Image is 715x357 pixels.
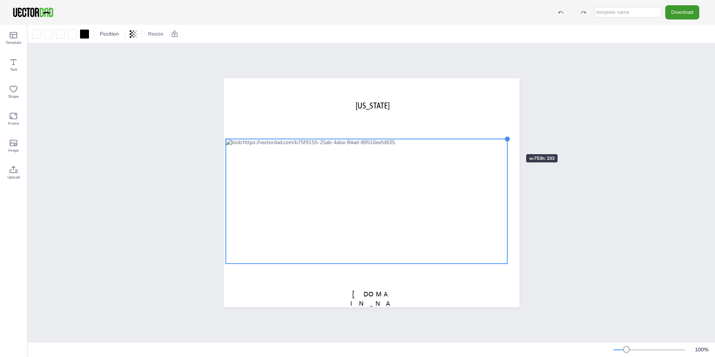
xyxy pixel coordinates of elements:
[350,290,392,317] span: [DOMAIN_NAME]
[12,7,54,18] img: VectorDad-1.png
[526,154,558,162] div: w: 753 h: 333
[10,67,17,73] span: Text
[8,94,19,100] span: Shape
[8,147,19,153] span: Image
[145,28,166,40] button: Resize
[8,120,19,126] span: Frame
[7,174,20,180] span: Upload
[595,7,662,18] input: template name
[98,30,120,37] span: Position
[6,40,21,46] span: Template
[665,5,699,19] button: Download
[693,346,711,353] div: 100 %
[356,101,390,110] span: [US_STATE]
